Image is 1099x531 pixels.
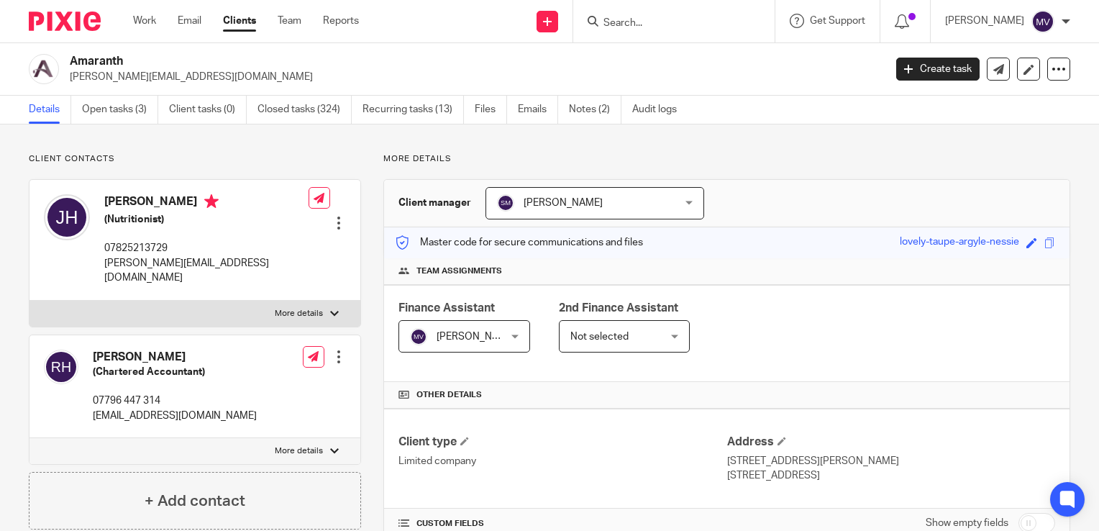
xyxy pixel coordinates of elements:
span: [PERSON_NAME] [524,198,603,208]
h4: [PERSON_NAME] [104,194,309,212]
p: Master code for secure communications and files [395,235,643,250]
p: More details [383,153,1070,165]
p: [PERSON_NAME][EMAIL_ADDRESS][DOMAIN_NAME] [70,70,875,84]
img: Pixie [29,12,101,31]
h4: + Add contact [145,490,245,512]
a: Open tasks (3) [82,96,158,124]
a: Emails [518,96,558,124]
div: lovely-taupe-argyle-nessie [900,235,1019,251]
span: Get Support [810,16,865,26]
p: More details [275,308,323,319]
a: Team [278,14,301,28]
img: svg%3E [410,328,427,345]
h5: (Chartered Accountant) [93,365,257,379]
a: Client tasks (0) [169,96,247,124]
h5: (Nutritionist) [104,212,309,227]
a: Recurring tasks (13) [362,96,464,124]
span: Not selected [570,332,629,342]
h4: CUSTOM FIELDS [398,518,726,530]
p: [STREET_ADDRESS] [727,468,1055,483]
img: svg%3E [44,194,90,240]
img: svg%3E [1031,10,1054,33]
p: 07825213729 [104,241,309,255]
a: Audit logs [632,96,688,124]
a: Reports [323,14,359,28]
h4: [PERSON_NAME] [93,350,257,365]
a: Closed tasks (324) [257,96,352,124]
p: Limited company [398,454,726,468]
p: More details [275,445,323,457]
a: Details [29,96,71,124]
img: Logo.png [29,54,59,84]
span: [PERSON_NAME] [437,332,516,342]
h2: Amaranth [70,54,713,69]
p: [EMAIL_ADDRESS][DOMAIN_NAME] [93,409,257,423]
input: Search [602,17,731,30]
h3: Client manager [398,196,471,210]
img: svg%3E [44,350,78,384]
h4: Client type [398,435,726,450]
a: Email [178,14,201,28]
p: Client contacts [29,153,361,165]
a: Create task [896,58,980,81]
a: Notes (2) [569,96,621,124]
span: Team assignments [416,265,502,277]
span: 2nd Finance Assistant [559,302,678,314]
span: Finance Assistant [398,302,495,314]
h4: Address [727,435,1055,450]
p: [PERSON_NAME] [945,14,1024,28]
p: 07796 447 314 [93,394,257,408]
p: [PERSON_NAME][EMAIL_ADDRESS][DOMAIN_NAME] [104,256,309,286]
i: Primary [204,194,219,209]
a: Files [475,96,507,124]
a: Work [133,14,156,28]
p: [STREET_ADDRESS][PERSON_NAME] [727,454,1055,468]
img: svg%3E [497,194,514,212]
a: Clients [223,14,256,28]
span: Other details [416,389,482,401]
label: Show empty fields [926,516,1008,530]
